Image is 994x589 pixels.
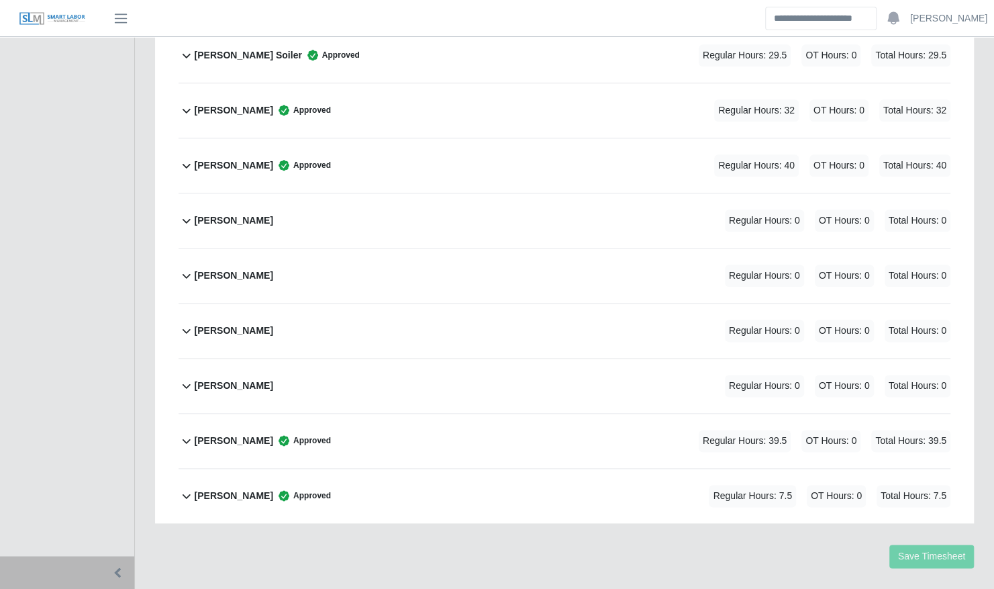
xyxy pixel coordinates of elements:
button: [PERSON_NAME] Approved Regular Hours: 32 OT Hours: 0 Total Hours: 32 [179,83,950,138]
img: SLM Logo [19,11,86,26]
span: Total Hours: 39.5 [871,430,950,452]
button: [PERSON_NAME] Approved Regular Hours: 39.5 OT Hours: 0 Total Hours: 39.5 [179,414,950,468]
button: [PERSON_NAME] Regular Hours: 0 OT Hours: 0 Total Hours: 0 [179,193,950,248]
span: Regular Hours: 7.5 [709,485,796,507]
span: OT Hours: 0 [801,44,860,66]
span: Total Hours: 29.5 [871,44,950,66]
span: Regular Hours: 29.5 [699,44,791,66]
b: [PERSON_NAME] Soiler [195,48,302,62]
span: Approved [273,434,331,447]
span: Approved [273,158,331,172]
span: Total Hours: 32 [879,99,950,122]
span: OT Hours: 0 [809,154,868,177]
span: Total Hours: 7.5 [877,485,950,507]
span: Regular Hours: 0 [725,320,804,342]
span: Total Hours: 0 [885,375,950,397]
b: [PERSON_NAME] [195,103,273,118]
span: OT Hours: 0 [815,265,874,287]
span: Approved [302,48,360,62]
button: [PERSON_NAME] Regular Hours: 0 OT Hours: 0 Total Hours: 0 [179,248,950,303]
span: Regular Hours: 0 [725,265,804,287]
span: Total Hours: 0 [885,210,950,232]
span: Regular Hours: 0 [725,375,804,397]
b: [PERSON_NAME] [195,434,273,448]
b: [PERSON_NAME] [195,214,273,228]
button: [PERSON_NAME] Soiler Approved Regular Hours: 29.5 OT Hours: 0 Total Hours: 29.5 [179,28,950,83]
span: OT Hours: 0 [807,485,866,507]
span: OT Hours: 0 [815,320,874,342]
button: [PERSON_NAME] Approved Regular Hours: 40 OT Hours: 0 Total Hours: 40 [179,138,950,193]
span: Regular Hours: 32 [714,99,799,122]
input: Search [765,7,877,30]
span: Regular Hours: 40 [714,154,799,177]
b: [PERSON_NAME] [195,379,273,393]
b: [PERSON_NAME] [195,158,273,173]
span: Regular Hours: 39.5 [699,430,791,452]
span: Total Hours: 0 [885,320,950,342]
span: Total Hours: 0 [885,265,950,287]
button: [PERSON_NAME] Regular Hours: 0 OT Hours: 0 Total Hours: 0 [179,359,950,413]
a: [PERSON_NAME] [910,11,987,26]
span: OT Hours: 0 [809,99,868,122]
span: Approved [273,103,331,117]
b: [PERSON_NAME] [195,269,273,283]
button: [PERSON_NAME] Approved Regular Hours: 7.5 OT Hours: 0 Total Hours: 7.5 [179,469,950,523]
span: OT Hours: 0 [815,210,874,232]
span: Approved [273,489,331,502]
b: [PERSON_NAME] [195,489,273,503]
span: OT Hours: 0 [815,375,874,397]
button: [PERSON_NAME] Regular Hours: 0 OT Hours: 0 Total Hours: 0 [179,304,950,358]
button: Save Timesheet [889,545,974,568]
span: Total Hours: 40 [879,154,950,177]
span: Regular Hours: 0 [725,210,804,232]
b: [PERSON_NAME] [195,324,273,338]
span: OT Hours: 0 [801,430,860,452]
